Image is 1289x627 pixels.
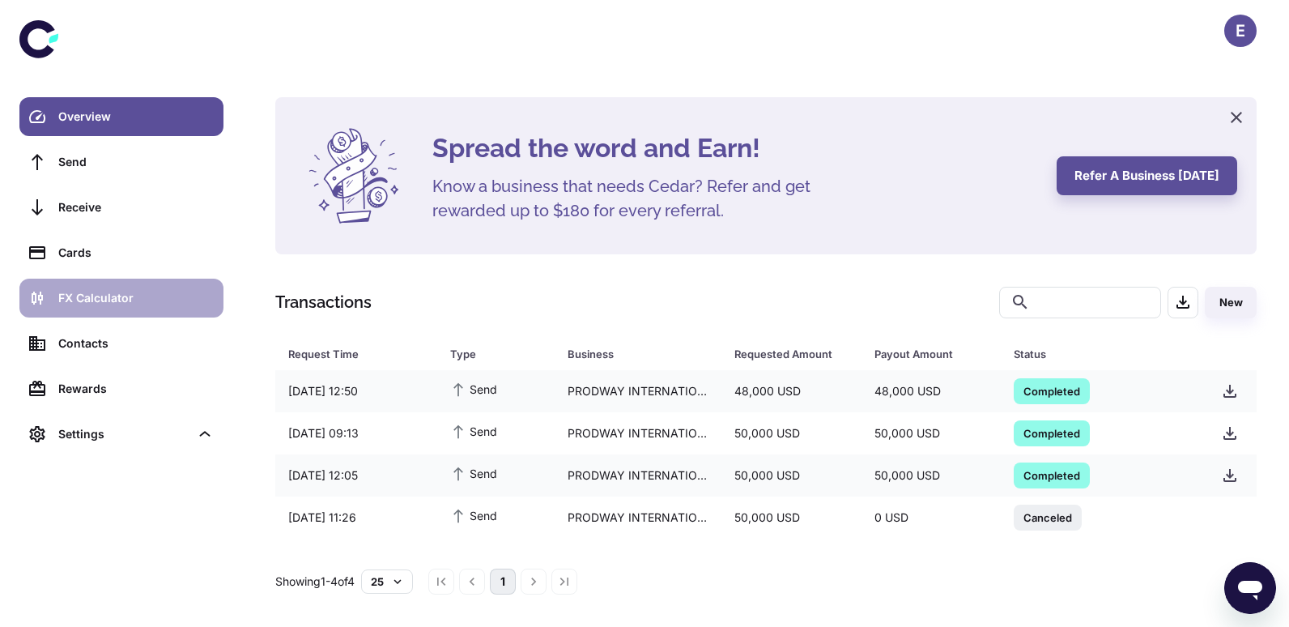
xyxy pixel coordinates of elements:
div: PRODWAY INTERNATIONAL [555,418,722,449]
div: 48,000 USD [721,376,861,407]
span: Send [450,464,497,482]
h1: Transactions [275,290,372,314]
div: Settings [19,415,223,454]
span: Send [450,422,497,440]
div: Send [58,153,214,171]
div: Status [1014,343,1168,365]
a: Send [19,143,223,181]
span: Completed [1014,467,1090,483]
span: Request Time [288,343,431,365]
span: Completed [1014,382,1090,399]
iframe: Button to launch messaging window [1224,562,1276,614]
span: Requested Amount [734,343,854,365]
div: Request Time [288,343,410,365]
div: [DATE] 11:26 [275,502,437,533]
span: Send [450,506,497,524]
span: Status [1014,343,1189,365]
span: Canceled [1014,509,1082,525]
span: Completed [1014,424,1090,441]
div: Overview [58,108,214,126]
button: Refer a business [DATE] [1057,156,1237,195]
div: Payout Amount [874,343,973,365]
div: Requested Amount [734,343,833,365]
div: PRODWAY INTERNATIONAL [555,460,722,491]
div: 50,000 USD [861,418,1001,449]
a: Overview [19,97,223,136]
div: FX Calculator [58,289,214,307]
a: Receive [19,188,223,227]
button: page 1 [490,569,516,595]
div: 0 USD [861,502,1001,533]
div: [DATE] 12:50 [275,376,437,407]
div: 50,000 USD [721,418,861,449]
nav: pagination navigation [426,569,580,595]
div: 48,000 USD [861,376,1001,407]
button: New [1205,287,1257,318]
button: E [1224,15,1257,47]
div: 50,000 USD [861,460,1001,491]
h5: Know a business that needs Cedar? Refer and get rewarded up to $180 for every referral. [432,174,837,223]
div: [DATE] 12:05 [275,460,437,491]
div: Receive [58,198,214,216]
a: FX Calculator [19,279,223,318]
div: Rewards [58,380,214,398]
a: Cards [19,233,223,272]
button: 25 [361,569,413,594]
a: Contacts [19,324,223,363]
p: Showing 1-4 of 4 [275,573,355,591]
span: Type [450,343,548,365]
div: 50,000 USD [721,502,861,533]
div: PRODWAY INTERNATIONAL [555,502,722,533]
span: Payout Amount [874,343,994,365]
div: Settings [58,425,189,443]
a: Rewards [19,369,223,408]
div: 50,000 USD [721,460,861,491]
h4: Spread the word and Earn! [432,129,1037,168]
div: Contacts [58,335,214,352]
div: Type [450,343,527,365]
div: PRODWAY INTERNATIONAL [555,376,722,407]
div: Cards [58,244,214,262]
div: [DATE] 09:13 [275,418,437,449]
span: Send [450,380,497,398]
